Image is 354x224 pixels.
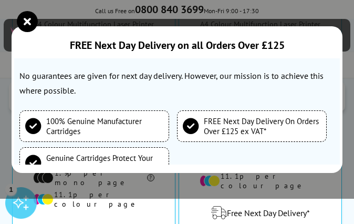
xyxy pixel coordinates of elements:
span: Genuine Cartridges Protect Your Warranty [46,153,163,173]
span: 100% Genuine Manufacturer Cartridges [46,116,163,136]
span: FREE Next Day Delivery On Orders Over £125 ex VAT* [204,116,321,136]
div: FREE Next Day Delivery on all Orders Over £125 [70,38,285,52]
button: close modal [19,14,35,29]
p: No guarantees are given for next day delivery. However, our mission is to achieve this where poss... [19,69,334,97]
li: 11.1p per colour page [33,190,154,209]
